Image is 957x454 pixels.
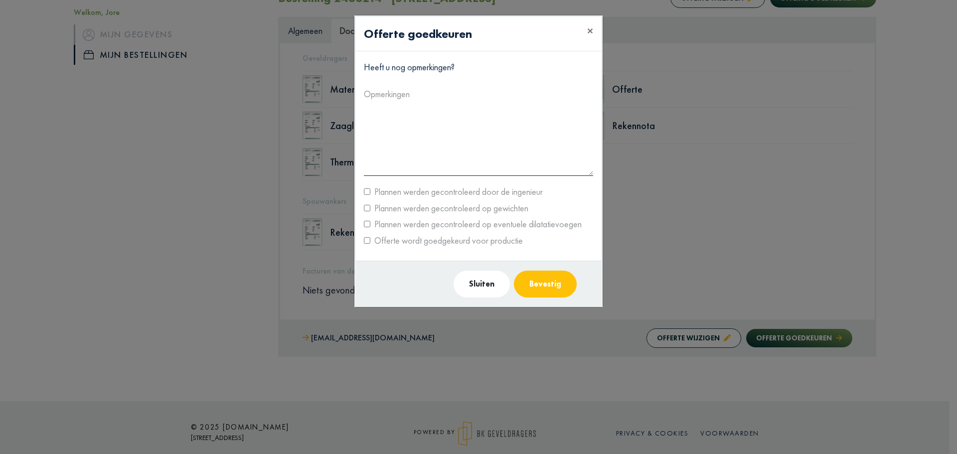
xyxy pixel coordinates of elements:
label: Plannen werden gecontroleerd door de ingenieur [370,184,543,200]
span: × [587,23,593,38]
button: Sluiten [454,271,510,298]
button: Bevestig [514,271,577,298]
label: Plannen werden gecontroleerd op eventuele dilatatievoegen [370,216,582,232]
label: Plannen werden gecontroleerd op gewichten [370,200,528,216]
h4: Offerte goedkeuren [364,25,472,43]
label: Opmerkingen [364,86,410,102]
p: Heeft u nog opmerkingen? [364,59,593,75]
label: Offerte wordt goedgekeurd voor productie [370,233,523,249]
